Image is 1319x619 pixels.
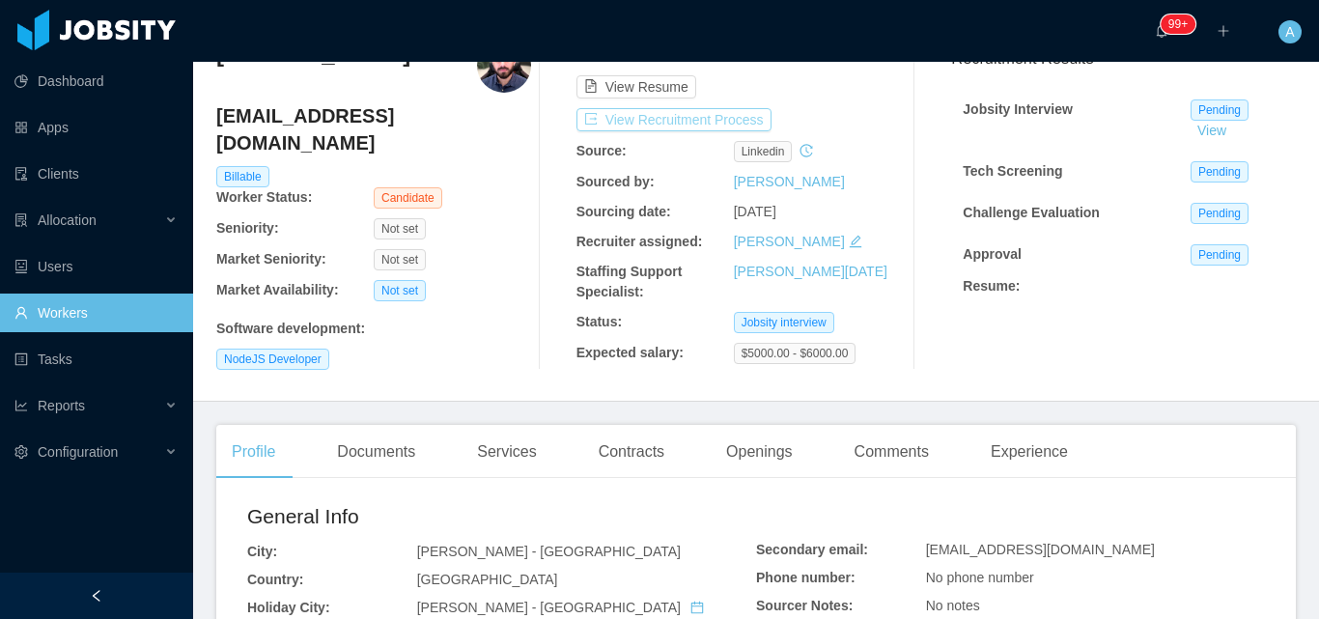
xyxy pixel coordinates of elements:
[247,544,277,559] b: City:
[963,205,1100,220] strong: Challenge Evaluation
[734,141,793,162] span: linkedin
[583,425,680,479] div: Contracts
[14,445,28,459] i: icon: setting
[1161,14,1195,34] sup: 159
[839,425,944,479] div: Comments
[975,425,1083,479] div: Experience
[374,187,442,209] span: Candidate
[734,234,845,249] a: [PERSON_NAME]
[247,600,330,615] b: Holiday City:
[322,425,431,479] div: Documents
[247,501,756,532] h2: General Info
[800,144,813,157] i: icon: history
[734,264,887,279] a: [PERSON_NAME][DATE]
[576,112,772,127] a: icon: exportView Recruitment Process
[38,212,97,228] span: Allocation
[576,234,703,249] b: Recruiter assigned:
[926,542,1155,557] span: [EMAIL_ADDRESS][DOMAIN_NAME]
[216,220,279,236] b: Seniority:
[1155,24,1168,38] i: icon: bell
[216,321,365,336] b: Software development :
[216,189,312,205] b: Worker Status:
[926,570,1034,585] span: No phone number
[417,544,681,559] span: [PERSON_NAME] - [GEOGRAPHIC_DATA]
[14,399,28,412] i: icon: line-chart
[576,345,684,360] b: Expected salary:
[756,598,853,613] b: Sourcer Notes:
[963,278,1020,294] strong: Resume :
[14,213,28,227] i: icon: solution
[690,601,704,614] i: icon: calendar
[417,572,558,587] span: [GEOGRAPHIC_DATA]
[1285,20,1294,43] span: A
[963,101,1073,117] strong: Jobsity Interview
[576,314,622,329] b: Status:
[734,343,856,364] span: $5000.00 - $6000.00
[1191,244,1249,266] span: Pending
[14,340,178,379] a: icon: profileTasks
[576,143,627,158] b: Source:
[477,39,531,93] img: 27de5b82-1677-4e2f-8444-db2895274ec2_68e5717a443ab-400w.png
[38,444,118,460] span: Configuration
[216,251,326,267] b: Market Seniority:
[216,282,339,297] b: Market Availability:
[576,264,683,299] b: Staffing Support Specialist:
[14,108,178,147] a: icon: appstoreApps
[576,108,772,131] button: icon: exportView Recruitment Process
[374,249,426,270] span: Not set
[374,280,426,301] span: Not set
[576,174,655,189] b: Sourced by:
[247,572,303,587] b: Country:
[1217,24,1230,38] i: icon: plus
[216,166,269,187] span: Billable
[216,425,291,479] div: Profile
[14,155,178,193] a: icon: auditClients
[14,247,178,286] a: icon: robotUsers
[216,349,329,370] span: NodeJS Developer
[216,102,531,156] h4: [EMAIL_ADDRESS][DOMAIN_NAME]
[38,398,85,413] span: Reports
[963,246,1022,262] strong: Approval
[926,598,980,613] span: No notes
[734,312,834,333] span: Jobsity interview
[14,62,178,100] a: icon: pie-chartDashboard
[14,294,178,332] a: icon: userWorkers
[576,204,671,219] b: Sourcing date:
[756,542,868,557] b: Secondary email:
[576,75,696,98] button: icon: file-textView Resume
[963,163,1062,179] strong: Tech Screening
[756,570,856,585] b: Phone number:
[1191,123,1233,138] a: View
[1191,203,1249,224] span: Pending
[374,218,426,239] span: Not set
[734,174,845,189] a: [PERSON_NAME]
[734,204,776,219] span: [DATE]
[1191,99,1249,121] span: Pending
[849,235,862,248] i: icon: edit
[711,425,808,479] div: Openings
[462,425,551,479] div: Services
[576,79,696,95] a: icon: file-textView Resume
[1191,161,1249,183] span: Pending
